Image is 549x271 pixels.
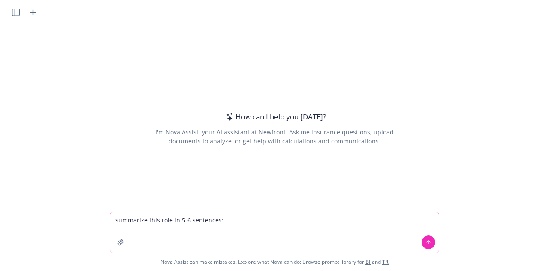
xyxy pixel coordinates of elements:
[365,258,371,265] a: BI
[154,128,395,146] div: I'm Nova Assist, your AI assistant at Newfront. Ask me insurance questions, upload documents to a...
[223,111,326,122] div: How can I help you [DATE]?
[4,253,545,271] span: Nova Assist can make mistakes. Explore what Nova can do: Browse prompt library for and
[110,212,439,253] textarea: summarize this role in 5-6 sentences:
[382,258,389,265] a: TR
